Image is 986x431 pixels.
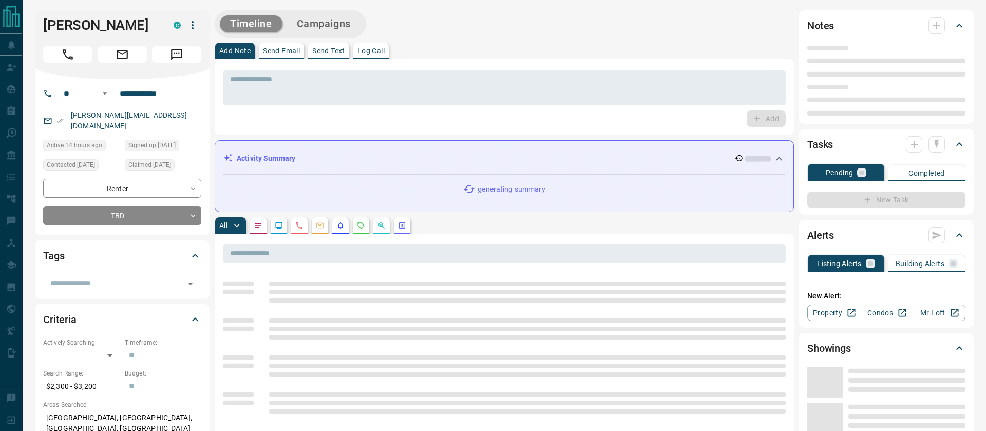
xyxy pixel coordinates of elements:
[43,369,120,378] p: Search Range:
[807,291,965,302] p: New Alert:
[47,140,102,151] span: Active 14 hours ago
[807,132,965,157] div: Tasks
[807,136,833,153] h2: Tasks
[908,170,945,177] p: Completed
[43,400,201,409] p: Areas Searched:
[43,46,92,63] span: Call
[174,22,181,29] div: condos.ca
[43,311,77,328] h2: Criteria
[43,248,64,264] h2: Tags
[43,338,120,347] p: Actively Searching:
[254,221,262,230] svg: Notes
[43,243,201,268] div: Tags
[47,160,95,170] span: Contacted [DATE]
[336,221,345,230] svg: Listing Alerts
[183,276,198,291] button: Open
[357,47,385,54] p: Log Call
[807,336,965,361] div: Showings
[219,47,251,54] p: Add Note
[56,117,64,124] svg: Email Verified
[98,46,147,63] span: Email
[125,369,201,378] p: Budget:
[43,140,120,154] div: Mon Sep 15 2025
[807,227,834,243] h2: Alerts
[478,184,545,195] p: generating summary
[43,159,120,174] div: Thu Sep 21 2023
[263,47,300,54] p: Send Email
[817,260,862,267] p: Listing Alerts
[223,149,785,168] div: Activity Summary
[275,221,283,230] svg: Lead Browsing Activity
[357,221,365,230] svg: Requests
[125,338,201,347] p: Timeframe:
[43,206,201,225] div: TBD
[43,17,158,33] h1: [PERSON_NAME]
[125,159,201,174] div: Tue Sep 19 2023
[913,305,965,321] a: Mr.Loft
[152,46,201,63] span: Message
[896,260,944,267] p: Building Alerts
[43,378,120,395] p: $2,300 - $3,200
[220,15,282,32] button: Timeline
[125,140,201,154] div: Tue Sep 19 2023
[99,87,111,100] button: Open
[237,153,295,164] p: Activity Summary
[860,305,913,321] a: Condos
[43,307,201,332] div: Criteria
[287,15,361,32] button: Campaigns
[43,179,201,198] div: Renter
[128,140,176,151] span: Signed up [DATE]
[807,305,860,321] a: Property
[219,222,227,229] p: All
[807,340,851,357] h2: Showings
[807,13,965,38] div: Notes
[398,221,406,230] svg: Agent Actions
[316,221,324,230] svg: Emails
[826,169,854,176] p: Pending
[807,223,965,248] div: Alerts
[71,111,187,130] a: [PERSON_NAME][EMAIL_ADDRESS][DOMAIN_NAME]
[128,160,171,170] span: Claimed [DATE]
[312,47,345,54] p: Send Text
[295,221,304,230] svg: Calls
[377,221,386,230] svg: Opportunities
[807,17,834,34] h2: Notes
